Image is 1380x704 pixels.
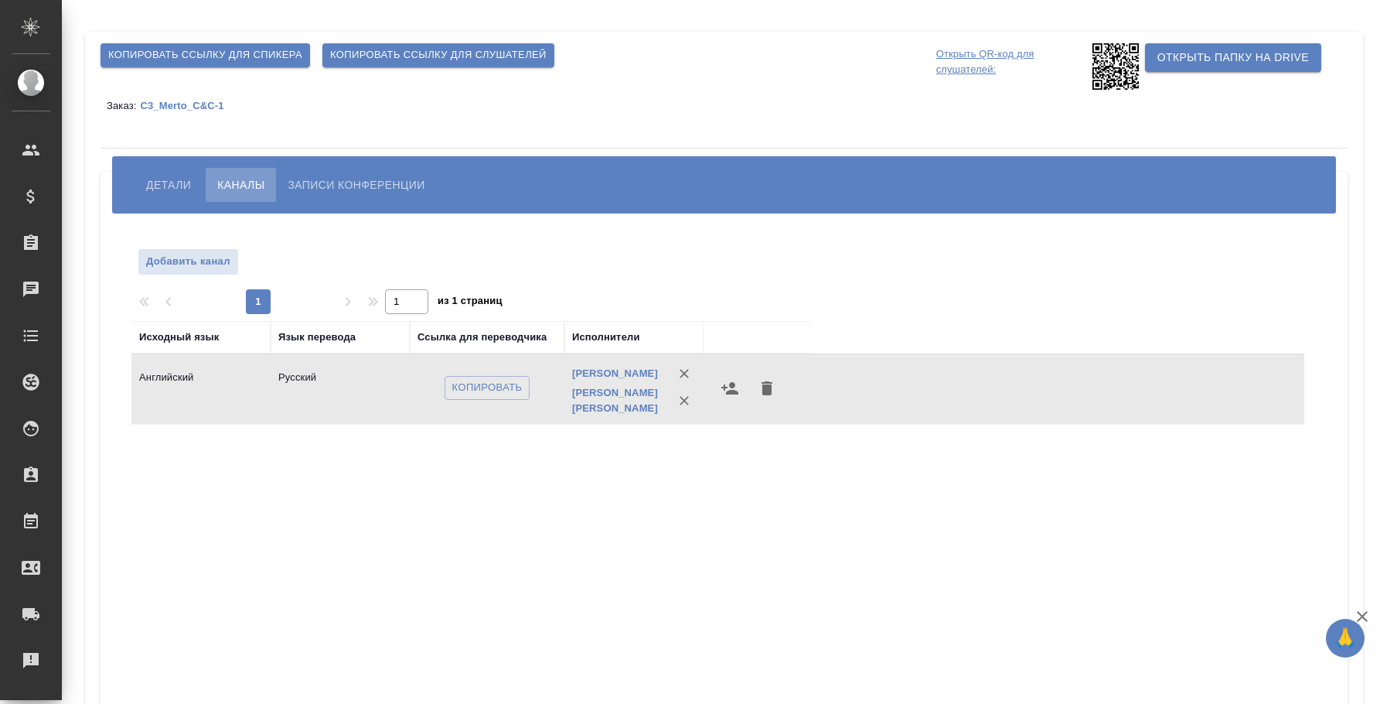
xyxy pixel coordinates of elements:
[673,362,696,385] button: Удалить
[438,292,503,314] span: из 1 страниц
[572,367,658,379] a: [PERSON_NAME]
[1157,48,1309,67] span: Открыть папку на Drive
[417,330,547,345] div: Ссылка для переводчика
[140,99,235,111] a: C3_Merto_C&C-1
[711,370,748,407] button: Назначить исполнителей
[936,43,1089,90] p: Открыть QR-код для слушателей:
[322,43,554,67] button: Копировать ссылку для слушателей
[572,387,658,414] a: [PERSON_NAME] [PERSON_NAME]
[108,46,302,64] span: Копировать ссылку для спикера
[146,176,191,194] span: Детали
[1145,43,1321,72] button: Открыть папку на Drive
[330,46,547,64] span: Копировать ссылку для слушателей
[673,389,696,412] button: Удалить
[146,253,230,271] span: Добавить канал
[138,248,239,275] button: Добавить канал
[572,330,640,345] div: Исполнители
[1326,619,1365,658] button: 🙏
[278,330,356,345] div: Язык перевода
[101,43,310,67] button: Копировать ссылку для спикера
[445,376,530,400] button: Копировать
[217,176,264,194] span: Каналы
[139,330,219,345] div: Исходный язык
[140,100,235,111] p: C3_Merto_C&C-1
[748,370,785,407] button: Удалить канал
[107,100,140,111] p: Заказ:
[131,362,271,416] td: Английский
[452,379,523,397] span: Копировать
[1332,622,1358,654] span: 🙏
[288,176,424,194] span: Записи конференции
[271,362,410,416] td: Русский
